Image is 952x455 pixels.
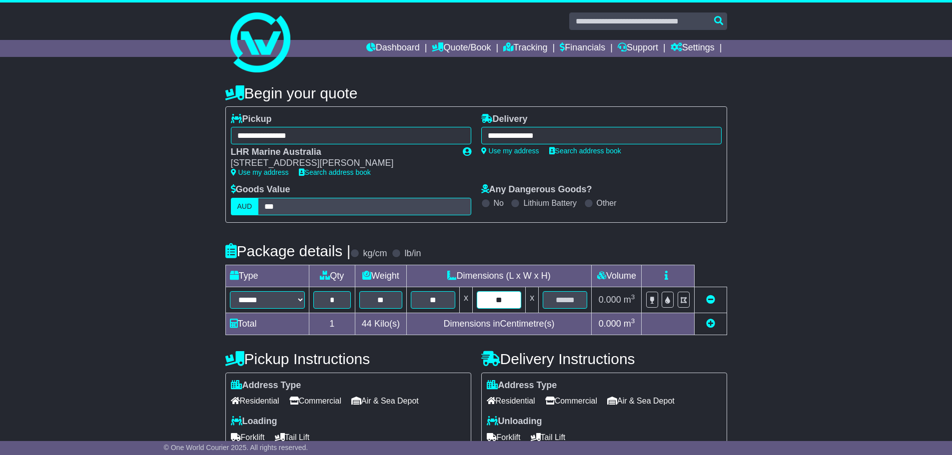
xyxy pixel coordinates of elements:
sup: 3 [631,317,635,325]
td: Type [225,265,309,287]
label: Pickup [231,114,272,125]
td: x [459,287,472,313]
h4: Delivery Instructions [481,351,727,367]
span: Forklift [487,430,521,445]
span: Forklift [231,430,265,445]
td: x [526,287,539,313]
td: Kilo(s) [355,313,407,335]
label: Other [597,198,617,208]
a: Search address book [299,168,371,176]
span: Residential [231,393,279,409]
span: Tail Lift [275,430,310,445]
span: 0.000 [599,319,621,329]
label: Any Dangerous Goods? [481,184,592,195]
span: 0.000 [599,295,621,305]
a: Use my address [481,147,539,155]
a: Financials [560,40,605,57]
a: Settings [671,40,715,57]
label: Loading [231,416,277,427]
a: Tracking [503,40,547,57]
label: No [494,198,504,208]
label: Unloading [487,416,542,427]
h4: Pickup Instructions [225,351,471,367]
span: Commercial [545,393,597,409]
label: Goods Value [231,184,290,195]
td: Weight [355,265,407,287]
div: [STREET_ADDRESS][PERSON_NAME] [231,158,453,169]
span: m [624,319,635,329]
label: AUD [231,198,259,215]
a: Remove this item [706,295,715,305]
a: Search address book [549,147,621,155]
label: Delivery [481,114,528,125]
td: Total [225,313,309,335]
h4: Begin your quote [225,85,727,101]
label: Lithium Battery [523,198,577,208]
span: Commercial [289,393,341,409]
a: Support [618,40,658,57]
label: lb/in [404,248,421,259]
label: kg/cm [363,248,387,259]
span: m [624,295,635,305]
span: Residential [487,393,535,409]
label: Address Type [231,380,301,391]
td: Dimensions in Centimetre(s) [406,313,592,335]
td: Volume [592,265,642,287]
h4: Package details | [225,243,351,259]
span: © One World Courier 2025. All rights reserved. [164,444,308,452]
span: 44 [362,319,372,329]
span: Air & Sea Depot [607,393,675,409]
a: Add new item [706,319,715,329]
td: Dimensions (L x W x H) [406,265,592,287]
a: Dashboard [366,40,420,57]
div: LHR Marine Australia [231,147,453,158]
a: Use my address [231,168,289,176]
label: Address Type [487,380,557,391]
sup: 3 [631,293,635,301]
td: Qty [309,265,355,287]
td: 1 [309,313,355,335]
span: Air & Sea Depot [351,393,419,409]
a: Quote/Book [432,40,491,57]
span: Tail Lift [531,430,566,445]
